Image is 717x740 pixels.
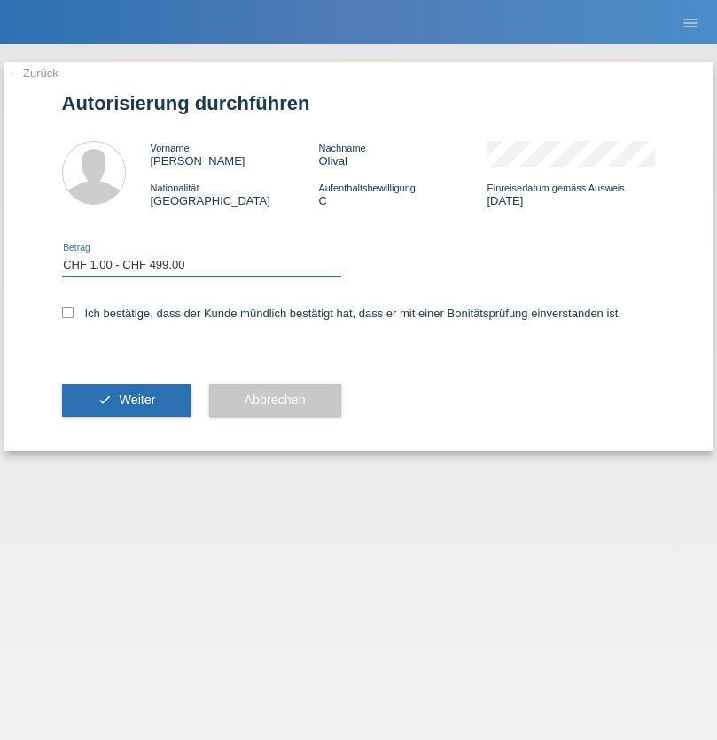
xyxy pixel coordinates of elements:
[9,66,58,80] a: ← Zurück
[62,307,622,320] label: Ich bestätige, dass der Kunde mündlich bestätigt hat, dass er mit einer Bonitätsprüfung einversta...
[151,141,319,167] div: [PERSON_NAME]
[318,143,365,153] span: Nachname
[682,14,699,32] i: menu
[151,183,199,193] span: Nationalität
[62,384,191,417] button: check Weiter
[318,181,487,207] div: C
[119,393,155,407] span: Weiter
[97,393,112,407] i: check
[673,17,708,27] a: menu
[209,384,341,417] button: Abbrechen
[151,143,190,153] span: Vorname
[245,393,306,407] span: Abbrechen
[487,181,655,207] div: [DATE]
[318,141,487,167] div: Olival
[151,181,319,207] div: [GEOGRAPHIC_DATA]
[62,92,656,114] h1: Autorisierung durchführen
[318,183,415,193] span: Aufenthaltsbewilligung
[487,183,624,193] span: Einreisedatum gemäss Ausweis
